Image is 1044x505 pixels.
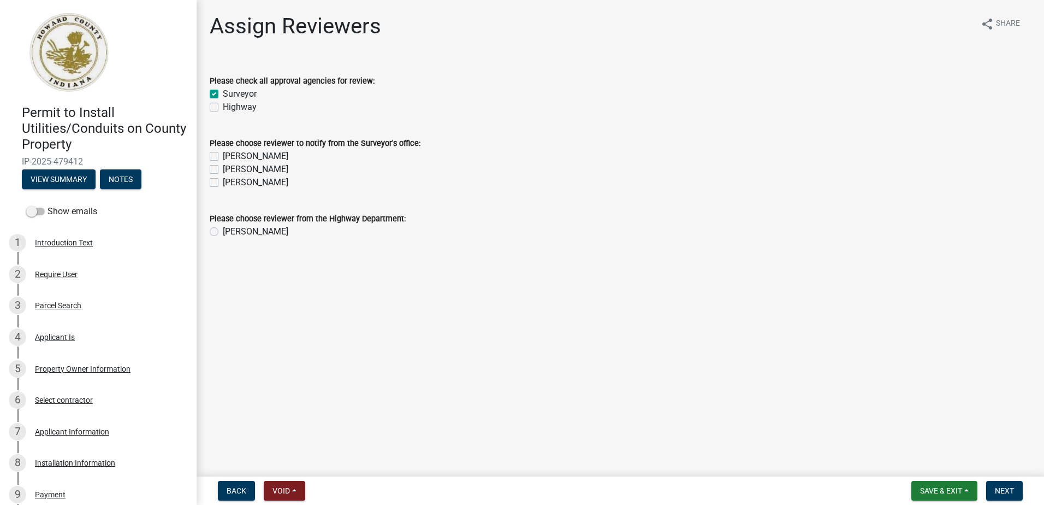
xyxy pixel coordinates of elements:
button: View Summary [22,169,96,189]
label: Please check all approval agencies for review: [210,78,375,85]
div: 2 [9,266,26,283]
wm-modal-confirm: Notes [100,176,141,185]
label: Please choose reviewer from the Highway Department: [210,215,406,223]
div: Property Owner Information [35,365,130,373]
div: 3 [9,297,26,314]
span: Save & Exit [920,486,962,495]
div: 1 [9,234,26,251]
div: 8 [9,454,26,472]
span: Void [272,486,290,495]
div: 7 [9,423,26,441]
div: Select contractor [35,396,93,404]
div: 6 [9,391,26,409]
label: [PERSON_NAME] [223,225,288,238]
button: shareShare [972,13,1029,34]
span: IP-2025-479412 [22,156,175,167]
div: Parcel Search [35,302,81,309]
div: 5 [9,360,26,378]
div: 9 [9,486,26,503]
div: 4 [9,328,26,346]
button: Back [218,481,255,501]
div: Applicant Is [35,333,75,341]
div: Require User [35,271,78,278]
label: Please choose reviewer to notify from the Surveyor's office: [210,140,420,148]
label: [PERSON_NAME] [223,163,288,176]
button: Next [986,481,1023,501]
label: Highway [223,101,257,114]
label: [PERSON_NAME] [223,150,288,163]
img: Howard County, Indiana [22,11,115,93]
label: Show emails [26,205,97,218]
span: Next [995,486,1014,495]
button: Void [264,481,305,501]
span: Back [227,486,246,495]
div: Applicant Information [35,428,109,436]
div: Installation Information [35,459,115,467]
button: Save & Exit [911,481,977,501]
wm-modal-confirm: Summary [22,176,96,185]
div: Payment [35,491,66,498]
label: [PERSON_NAME] [223,176,288,189]
h4: Permit to Install Utilities/Conduits on County Property [22,105,188,152]
span: Share [996,17,1020,31]
h1: Assign Reviewers [210,13,381,39]
label: Surveyor [223,87,257,101]
i: share [981,17,994,31]
div: Introduction Text [35,239,93,246]
button: Notes [100,169,141,189]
